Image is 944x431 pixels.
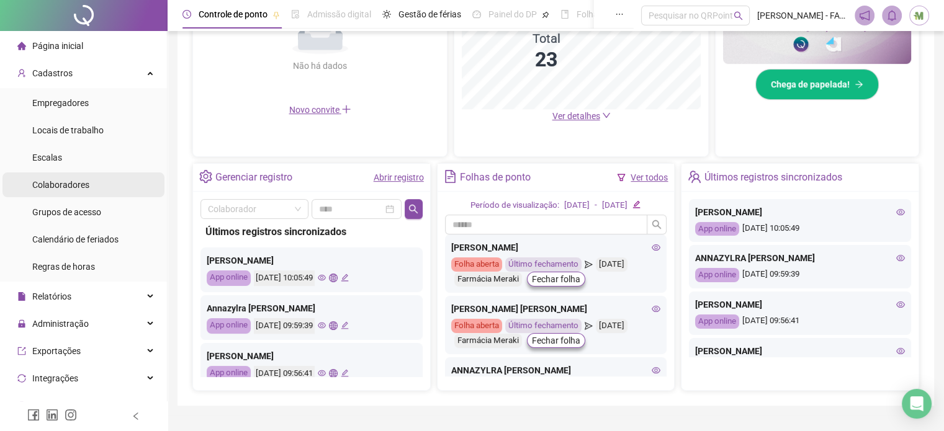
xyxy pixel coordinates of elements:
span: plus [341,104,351,114]
div: [DATE] 09:56:41 [695,314,905,329]
div: Período de visualização: [470,199,559,212]
span: Controle de ponto [199,9,267,19]
div: [PERSON_NAME] [695,344,905,358]
a: Ver todos [631,172,668,182]
div: [DATE] [602,199,627,212]
div: [DATE] 10:05:49 [254,270,315,286]
img: banner%2F02c71560-61a6-44d4-94b9-c8ab97240462.png [723,1,911,64]
span: Gestão de férias [398,9,461,19]
span: search [734,11,743,20]
div: [DATE] 09:59:39 [695,268,905,282]
span: eye [896,300,905,309]
span: global [329,273,337,282]
span: lock [17,319,26,328]
div: App online [695,268,739,282]
span: Integrações [32,373,78,383]
div: ANNAZYLRA [PERSON_NAME] [695,251,905,265]
div: Open Intercom Messenger [902,389,932,419]
span: Regras de horas [32,262,95,272]
span: eye [318,321,326,329]
div: [DATE] 09:59:39 [254,318,315,334]
div: Farmácia Meraki [454,272,522,287]
span: down [602,111,611,120]
div: Último fechamento [505,319,582,333]
a: Ver detalhes down [552,111,611,121]
span: eye [652,304,660,313]
span: left [132,412,140,420]
span: edit [341,321,349,329]
span: eye [652,366,660,375]
div: Último fechamento [505,257,582,272]
span: Relatórios [32,291,71,301]
span: Admissão digital [307,9,371,19]
div: - [595,199,597,212]
span: setting [199,170,212,183]
span: Empregadores [32,98,89,108]
span: Grupos de acesso [32,207,101,217]
div: Farmácia Meraki [454,334,522,348]
span: Exportações [32,346,81,356]
div: Gerenciar registro [215,167,292,188]
span: sync [17,374,26,383]
span: file-text [444,170,457,183]
span: Administração [32,319,89,329]
div: [PERSON_NAME] [207,254,416,267]
div: App online [207,366,251,381]
div: [DATE] 10:05:49 [695,222,905,236]
span: Colaboradores [32,180,89,190]
span: eye [318,273,326,282]
span: Fechar folha [532,272,580,286]
div: [PERSON_NAME] [695,298,905,311]
span: Calendário de feriados [32,234,119,244]
span: book [560,10,569,19]
span: Chega de papelada! [771,78,850,91]
span: facebook [27,409,40,421]
div: [PERSON_NAME] [695,205,905,219]
span: eye [318,369,326,377]
span: eye [896,254,905,262]
span: edit [341,273,349,282]
span: file-done [291,10,300,19]
div: Não há dados [263,59,377,73]
div: [DATE] 09:56:41 [254,366,315,381]
span: notification [859,10,870,21]
span: Gestão de holerites [32,401,106,411]
div: App online [207,318,251,334]
span: linkedin [46,409,58,421]
button: Chega de papelada! [755,69,879,100]
span: pushpin [542,11,549,19]
span: Novo convite [289,105,351,115]
span: Ver detalhes [552,111,600,121]
span: bell [886,10,897,21]
div: App online [695,314,739,329]
span: eye [896,347,905,355]
span: Folha de pagamento [577,9,656,19]
span: edit [632,200,641,208]
button: Fechar folha [527,272,585,287]
span: Locais de trabalho [32,125,104,135]
div: ANNAZYLRA [PERSON_NAME] [451,363,661,377]
span: global [329,369,337,377]
img: 20511 [910,6,928,25]
button: Fechar folha [527,333,585,348]
div: [PERSON_NAME] [PERSON_NAME] [451,302,661,316]
span: ellipsis [615,10,624,19]
div: Folhas de ponto [460,167,531,188]
span: eye [896,208,905,216]
span: Painel do DP [488,9,537,19]
span: search [652,220,662,229]
div: App online [207,270,251,286]
span: search [408,204,418,214]
span: eye [652,243,660,252]
span: team [688,170,701,183]
span: instagram [65,409,77,421]
div: Folha aberta [451,257,502,272]
span: [PERSON_NAME] - FARMÁCIA MERAKI [757,9,847,22]
span: Cadastros [32,68,73,78]
div: [PERSON_NAME] [451,241,661,254]
span: file [17,292,26,301]
span: arrow-right [855,80,863,89]
a: Abrir registro [374,172,424,182]
span: sun [382,10,391,19]
div: [DATE] [564,199,590,212]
